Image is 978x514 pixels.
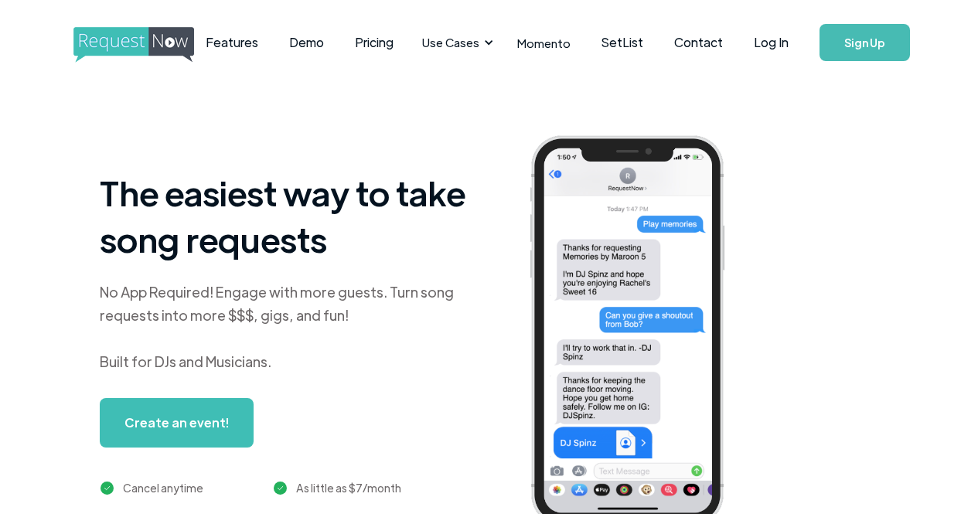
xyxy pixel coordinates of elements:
div: Use Cases [413,19,498,66]
a: Features [190,19,274,66]
a: Sign Up [820,24,910,61]
a: Create an event! [100,398,254,448]
div: Cancel anytime [123,478,203,497]
a: Log In [738,15,804,70]
img: green checkmark [274,482,287,495]
img: green checkmark [101,482,114,495]
div: As little as $7/month [296,478,401,497]
img: requestnow logo [73,27,223,63]
a: Momento [502,20,586,66]
div: No App Required! Engage with more guests. Turn song requests into more $$$, gigs, and fun! Built ... [100,281,466,373]
h1: The easiest way to take song requests [100,169,466,262]
a: home [73,27,152,58]
a: SetList [586,19,659,66]
a: Demo [274,19,339,66]
a: Contact [659,19,738,66]
div: Use Cases [422,34,479,51]
a: Pricing [339,19,409,66]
